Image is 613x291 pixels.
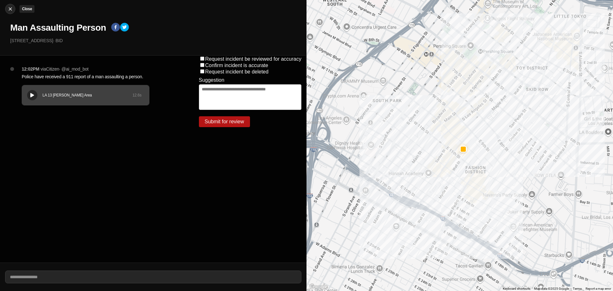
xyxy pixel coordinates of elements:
h1: Man Assaulting Person [10,22,106,34]
p: via Citizen · @ ai_mod_bot [41,66,88,72]
label: Suggestion [199,77,224,83]
a: Terms (opens in new tab) [573,287,582,290]
a: Open this area in Google Maps (opens a new window) [308,283,329,291]
label: Confirm incident is accurate [205,63,268,68]
div: 12.6 s [132,93,141,98]
img: cancel [7,6,13,12]
img: Google [308,283,329,291]
button: twitter [120,23,129,33]
label: Request incident be reviewed for accuracy [205,56,302,62]
small: Close [22,7,32,11]
label: Request incident be deleted [205,69,269,74]
p: Police have received a 911 report of a man assaulting a person. [22,73,173,80]
a: Report a map error [586,287,611,290]
span: Map data ©2025 Google [534,287,569,290]
p: [STREET_ADDRESS] · BID [10,37,301,44]
p: 12:02PM [22,66,39,72]
button: Keyboard shortcuts [503,287,530,291]
div: LA 13 [PERSON_NAME] Area [42,93,132,98]
button: facebook [111,23,120,33]
button: cancelClose [5,4,15,14]
button: Submit for review [199,116,250,127]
